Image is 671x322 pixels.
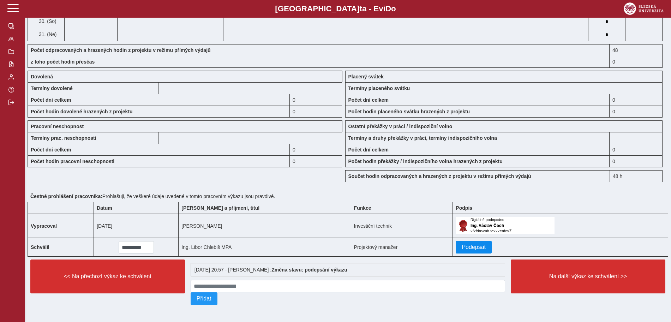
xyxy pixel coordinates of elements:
[179,214,351,238] td: [PERSON_NAME]
[348,173,531,179] b: Součet hodin odpracovaných a hrazených z projektu v režimu přímých výdajů
[31,135,96,141] b: Termíny prac. neschopnosti
[31,109,133,114] b: Počet hodin dovolené hrazených z projektu
[354,205,371,211] b: Funkce
[31,85,73,91] b: Termíny dovolené
[31,159,114,164] b: Počet hodin pracovní neschopnosti
[37,31,57,37] span: 31. (Ne)
[181,205,259,211] b: [PERSON_NAME] a příjmení, titul
[610,94,663,106] div: 0
[351,214,453,238] td: Investiční technik
[348,85,410,91] b: Termíny placeného svátku
[290,94,342,106] div: 0
[610,44,663,56] div: 48
[31,244,49,250] b: Schválil
[348,74,384,79] b: Placený svátek
[31,223,57,229] b: Vypracoval
[511,260,665,293] button: Na další výkaz ke schválení >>
[31,124,84,129] b: Pracovní neschopnost
[97,205,112,211] b: Datum
[191,263,505,276] div: [DATE] 20:57 - [PERSON_NAME] :
[610,56,663,68] div: 0
[179,238,351,257] td: Ing. Libor Chlebiš MPA
[517,273,659,280] span: Na další výkaz ke schválení >>
[37,18,56,24] span: 30. (So)
[31,147,71,153] b: Počet dní celkem
[348,159,503,164] b: Počet hodin překážky / indispozičního volna hrazených z projektu
[191,292,217,305] button: Přidat
[197,296,211,302] span: Přidat
[31,74,53,79] b: Dovolená
[456,241,492,254] button: Podepsat
[348,109,470,114] b: Počet hodin placeného svátku hrazených z projektu
[348,147,389,153] b: Počet dní celkem
[359,4,362,13] span: t
[610,170,663,182] div: 48 h
[610,144,663,155] div: 0
[97,223,112,229] span: [DATE]
[610,155,663,167] div: 0
[351,238,453,257] td: Projektový manažer
[30,260,185,293] button: << Na přechozí výkaz ke schválení
[31,59,95,65] b: z toho počet hodin přesčas
[462,244,486,250] span: Podepsat
[271,267,347,273] b: Změna stavu: podepsání výkazu
[624,2,664,15] img: logo_web_su.png
[290,144,342,155] div: 0
[456,217,555,234] img: Digitálně podepsáno uživatelem
[290,155,342,167] div: 0
[28,191,668,202] div: Prohlašuji, že veškeré údaje uvedené v tomto pracovním výkazu jsou pravdivé.
[456,205,472,211] b: Podpis
[31,47,211,53] b: Počet odpracovaných a hrazených hodin z projektu v režimu přímých výdajů
[385,4,391,13] span: D
[348,124,453,129] b: Ostatní překážky v práci / indispoziční volno
[391,4,396,13] span: o
[348,135,497,141] b: Termíny a druhy překážky v práci, termíny indispozičního volna
[610,106,663,118] div: 0
[36,273,179,280] span: << Na přechozí výkaz ke schválení
[290,106,342,118] div: 0
[31,97,71,103] b: Počet dní celkem
[21,4,650,13] b: [GEOGRAPHIC_DATA] a - Evi
[30,193,102,199] b: Čestné prohlášení pracovníka:
[348,97,389,103] b: Počet dní celkem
